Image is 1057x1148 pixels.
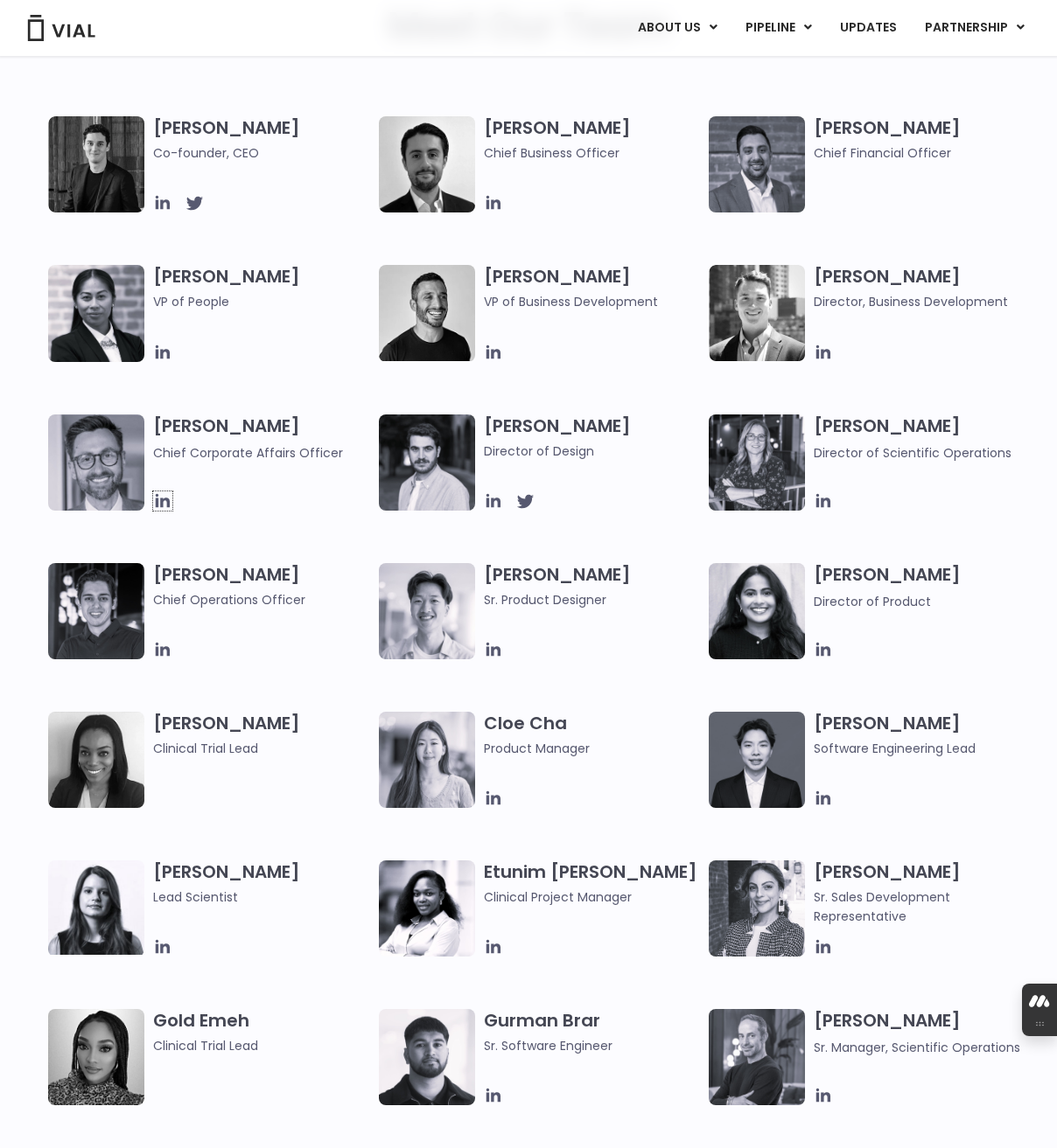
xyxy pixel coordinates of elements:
[153,414,370,463] h3: [PERSON_NAME]
[814,1009,1031,1057] h3: [PERSON_NAME]
[379,116,475,212] img: A black and white photo of a man in a suit holding a vial.
[153,590,370,609] span: Chief Operations Officer
[379,414,475,511] img: Headshot of smiling man named Albert
[814,143,1031,163] span: Chief Financial Officer
[48,712,144,808] img: A black and white photo of a woman smiling.
[484,1036,701,1055] span: Sr. Software Engineer
[48,414,144,511] img: Paolo-M
[484,860,701,907] h3: Etunim [PERSON_NAME]
[484,887,701,907] span: Clinical Project Manager
[379,860,475,957] img: Image of smiling woman named Etunim
[731,13,825,43] a: PIPELINEMenu Toggle
[814,860,1031,926] h3: [PERSON_NAME]
[814,265,1031,311] h3: [PERSON_NAME]
[814,563,1031,611] h3: [PERSON_NAME]
[484,292,701,311] span: VP of Business Development
[814,444,1011,462] span: Director of Scientific Operations
[814,116,1031,163] h3: [PERSON_NAME]
[48,563,144,659] img: Headshot of smiling man named Josh
[814,739,1031,758] span: Software Engineering Lead
[911,13,1039,43] a: PARTNERSHIPMenu Toggle
[153,143,370,163] span: Co-founder, CEO
[709,563,805,659] img: Smiling woman named Dhruba
[709,414,805,511] img: Headshot of smiling woman named Sarah
[153,265,370,337] h3: [PERSON_NAME]
[153,739,370,758] span: Clinical Trial Lead
[814,593,931,610] span: Director of Product
[379,265,475,361] img: A black and white photo of a man smiling.
[709,116,805,212] img: Headshot of smiling man named Samir
[379,712,475,808] img: Cloe
[153,1009,370,1055] h3: Gold Emeh
[153,887,370,907] span: Lead Scientist
[814,292,1031,311] span: Director, Business Development
[48,116,144,212] img: A black and white photo of a man in a suit attending a Summit.
[814,1039,1020,1056] span: Sr. Manager, Scientific Operations
[153,1036,370,1055] span: Clinical Trial Lead
[709,265,805,361] img: A black and white photo of a smiling man in a suit at ARVO 2023.
[379,1009,475,1105] img: Headshot of smiling of man named Gurman
[153,712,370,758] h3: [PERSON_NAME]
[484,563,701,609] h3: [PERSON_NAME]
[484,739,701,758] span: Product Manager
[153,292,370,311] span: VP of People
[484,442,701,461] span: Director of Design
[153,444,343,462] span: Chief Corporate Affairs Officer
[48,265,144,362] img: Catie
[709,1009,805,1105] img: Headshot of smiling man named Jared
[379,563,475,659] img: Brennan
[153,563,370,609] h3: [PERSON_NAME]
[624,13,731,43] a: ABOUT USMenu Toggle
[26,15,96,41] img: Vial Logo
[484,712,701,758] h3: Cloe Cha
[48,1009,144,1105] img: A woman wearing a leopard print shirt in a black and white photo.
[484,1009,701,1055] h3: Gurman Brar
[484,590,701,609] span: Sr. Product Designer
[484,116,701,163] h3: [PERSON_NAME]
[709,860,805,957] img: Smiling woman named Gabriella
[814,712,1031,758] h3: [PERSON_NAME]
[484,414,701,461] h3: [PERSON_NAME]
[826,13,910,43] a: UPDATES
[484,265,701,311] h3: [PERSON_NAME]
[153,860,370,907] h3: [PERSON_NAME]
[153,116,370,163] h3: [PERSON_NAME]
[814,887,1031,926] span: Sr. Sales Development Representative
[484,143,701,163] span: Chief Business Officer
[814,414,1031,463] h3: [PERSON_NAME]
[48,860,144,955] img: Headshot of smiling woman named Elia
